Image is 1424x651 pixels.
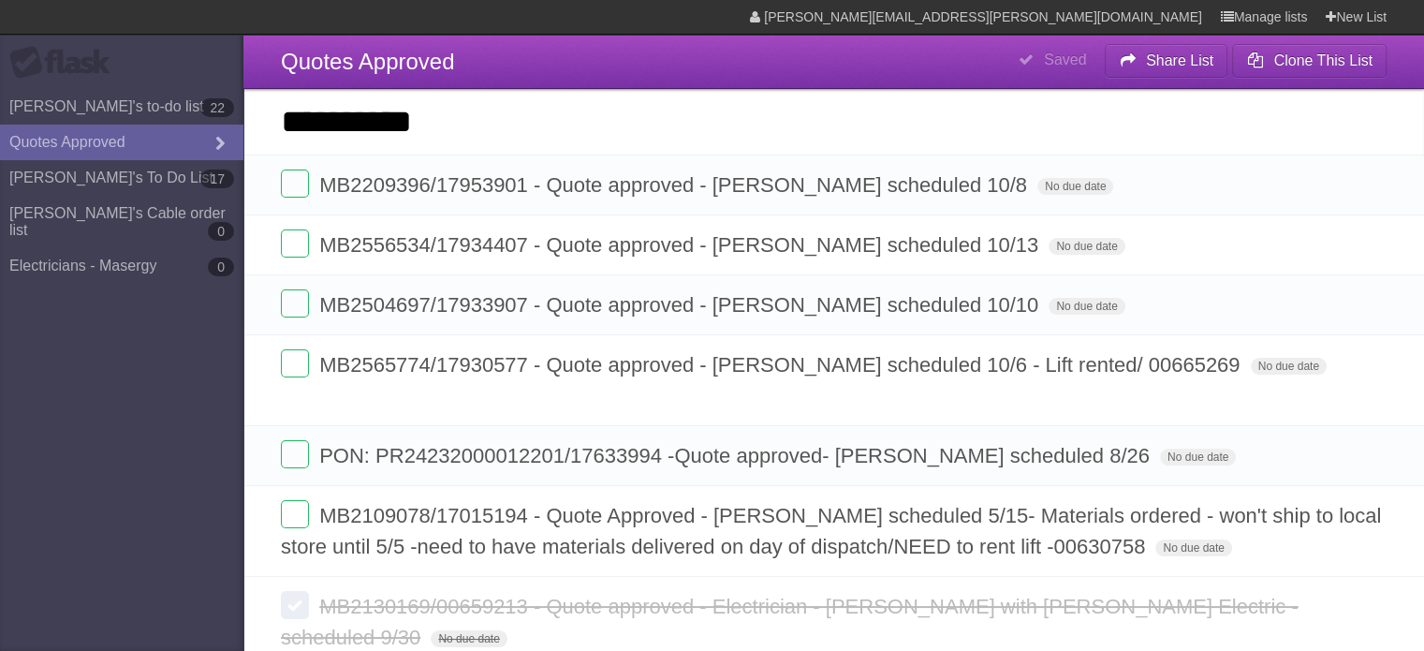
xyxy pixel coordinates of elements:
[281,229,309,258] label: Done
[319,233,1043,257] span: MB2556534/17934407 - Quote approved - [PERSON_NAME] scheduled 10/13
[200,170,234,188] b: 17
[319,173,1032,197] span: MB2209396/17953901 - Quote approved - [PERSON_NAME] scheduled 10/8
[431,630,506,647] span: No due date
[1273,52,1373,68] b: Clone This List
[281,504,1381,558] span: MB2109078/17015194 - Quote Approved - [PERSON_NAME] scheduled 5/15- Materials ordered - won't shi...
[1049,298,1124,315] span: No due date
[1105,44,1228,78] button: Share List
[281,440,309,468] label: Done
[281,289,309,318] label: Done
[1232,44,1387,78] button: Clone This List
[1049,238,1124,255] span: No due date
[1251,358,1327,375] span: No due date
[200,98,234,117] b: 22
[319,293,1043,317] span: MB2504697/17933907 - Quote approved - [PERSON_NAME] scheduled 10/10
[1037,178,1113,195] span: No due date
[9,46,122,80] div: Flask
[281,591,309,619] label: Done
[281,500,309,528] label: Done
[281,595,1299,649] span: MB2130169/00659213 - Quote approved - Electrician - [PERSON_NAME] with [PERSON_NAME] Electric - s...
[319,444,1154,467] span: PON: PR24232000012201/17633994 -Quote approved- [PERSON_NAME] scheduled 8/26
[1155,540,1231,556] span: No due date
[1160,449,1236,466] span: No due date
[1146,52,1213,68] b: Share List
[281,349,309,377] label: Done
[208,258,234,276] b: 0
[1044,52,1086,67] b: Saved
[319,353,1244,377] span: MB2565774/17930577 - Quote approved - [PERSON_NAME] scheduled 10/6 - Lift rented/ 00665269
[281,49,454,74] span: Quotes Approved
[281,170,309,198] label: Done
[208,222,234,241] b: 0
